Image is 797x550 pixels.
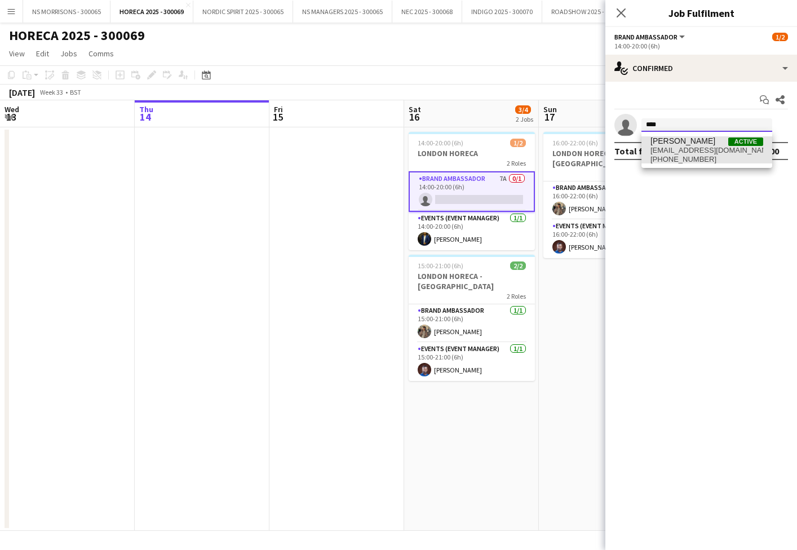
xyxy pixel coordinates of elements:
[5,104,19,114] span: Wed
[542,1,635,23] button: ROADSHOW 2025 - 300067
[88,48,114,59] span: Comms
[614,33,687,41] button: Brand Ambassador
[605,55,797,82] div: Confirmed
[552,139,598,147] span: 16:00-22:00 (6h)
[138,110,153,123] span: 14
[418,139,463,147] span: 14:00-20:00 (6h)
[650,136,715,146] span: Samson Orogun
[9,87,35,98] div: [DATE]
[5,46,29,61] a: View
[543,104,557,114] span: Sun
[507,292,526,300] span: 2 Roles
[605,6,797,20] h3: Job Fulfilment
[409,212,535,250] app-card-role: Events (Event Manager)1/114:00-20:00 (6h)[PERSON_NAME]
[772,33,788,41] span: 1/2
[516,115,533,123] div: 2 Jobs
[32,46,54,61] a: Edit
[409,343,535,381] app-card-role: Events (Event Manager)1/115:00-21:00 (6h)[PERSON_NAME]
[650,155,763,164] span: +4407466478200
[418,261,463,270] span: 15:00-21:00 (6h)
[542,110,557,123] span: 17
[9,27,145,44] h1: HORECA 2025 - 300069
[193,1,293,23] button: NORDIC SPIRIT 2025 - 300065
[272,110,283,123] span: 15
[9,48,25,59] span: View
[293,1,392,23] button: NS MANAGERS 2025 - 300065
[56,46,82,61] a: Jobs
[407,110,421,123] span: 16
[728,137,763,146] span: Active
[543,181,670,220] app-card-role: Brand Ambassador1/116:00-22:00 (6h)[PERSON_NAME]
[462,1,542,23] button: INDIGO 2025 - 300070
[409,271,535,291] h3: LONDON HORECA - [GEOGRAPHIC_DATA]
[543,220,670,258] app-card-role: Events (Event Manager)1/116:00-22:00 (6h)[PERSON_NAME]
[510,139,526,147] span: 1/2
[409,104,421,114] span: Sat
[515,105,531,114] span: 3/4
[84,46,118,61] a: Comms
[510,261,526,270] span: 2/2
[614,145,653,157] div: Total fee
[409,304,535,343] app-card-role: Brand Ambassador1/115:00-21:00 (6h)[PERSON_NAME]
[543,132,670,258] app-job-card: 16:00-22:00 (6h)2/2LONDON HORECA - [GEOGRAPHIC_DATA]2 RolesBrand Ambassador1/116:00-22:00 (6h)[PE...
[543,148,670,168] h3: LONDON HORECA - [GEOGRAPHIC_DATA]
[23,1,110,23] button: NS MORRISONS - 300065
[36,48,49,59] span: Edit
[3,110,19,123] span: 13
[274,104,283,114] span: Fri
[409,148,535,158] h3: LONDON HORECA
[650,146,763,155] span: sammyoung2009@gmail.com
[70,88,81,96] div: BST
[409,171,535,212] app-card-role: Brand Ambassador7A0/114:00-20:00 (6h)
[392,1,462,23] button: NEC 2025 - 300068
[507,159,526,167] span: 2 Roles
[409,132,535,250] app-job-card: 14:00-20:00 (6h)1/2LONDON HORECA2 RolesBrand Ambassador7A0/114:00-20:00 (6h) Events (Event Manage...
[614,42,788,50] div: 14:00-20:00 (6h)
[409,255,535,381] app-job-card: 15:00-21:00 (6h)2/2LONDON HORECA - [GEOGRAPHIC_DATA]2 RolesBrand Ambassador1/115:00-21:00 (6h)[PE...
[60,48,77,59] span: Jobs
[614,33,678,41] span: Brand Ambassador
[110,1,193,23] button: HORECA 2025 - 300069
[139,104,153,114] span: Thu
[37,88,65,96] span: Week 33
